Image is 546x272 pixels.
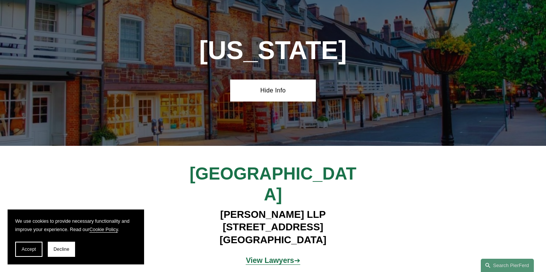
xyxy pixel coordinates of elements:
a: Hide Info [230,80,316,102]
a: Search this site [481,259,534,272]
a: View Lawyers➔ [246,256,300,264]
strong: View Lawyers [246,256,294,264]
section: Cookie banner [8,209,144,264]
span: [GEOGRAPHIC_DATA] [190,164,356,204]
span: ➔ [246,256,300,264]
p: We use cookies to provide necessary functionality and improve your experience. Read our . [15,217,136,234]
h4: [PERSON_NAME] LLP [STREET_ADDRESS] [GEOGRAPHIC_DATA] [166,208,380,246]
h1: [US_STATE] [166,36,380,65]
span: Decline [53,247,69,252]
button: Decline [48,242,75,257]
button: Accept [15,242,42,257]
span: Accept [22,247,36,252]
a: Cookie Policy [89,227,118,232]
